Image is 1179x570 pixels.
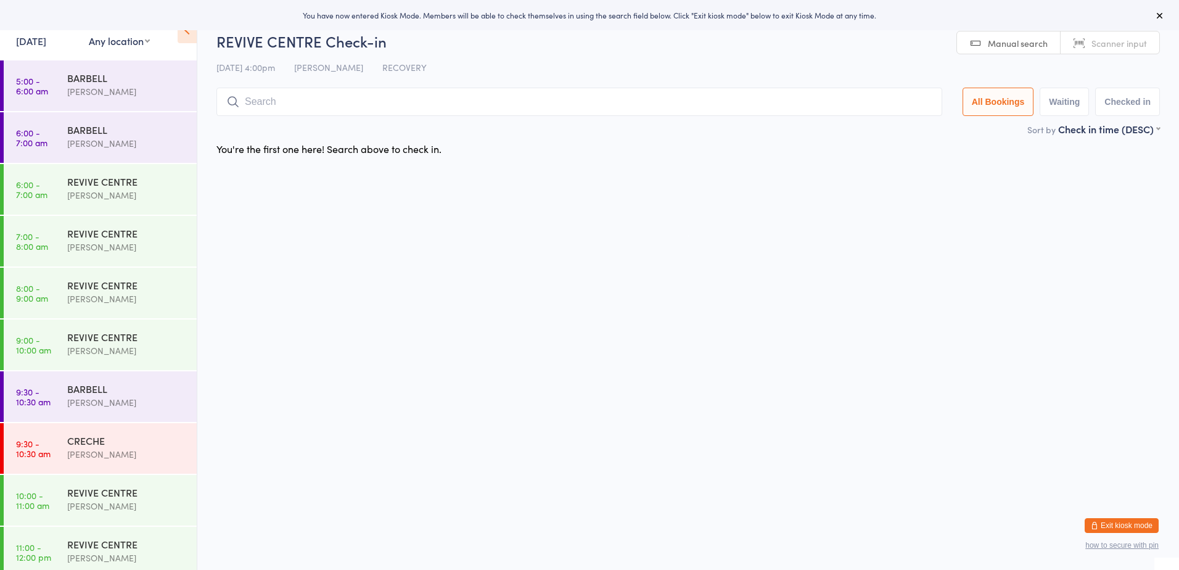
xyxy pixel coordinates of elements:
time: 9:30 - 10:30 am [16,387,51,407]
button: how to secure with pin [1085,541,1159,550]
time: 6:00 - 7:00 am [16,128,47,147]
div: [PERSON_NAME] [67,344,186,358]
input: Search [216,88,942,116]
span: Manual search [988,37,1048,49]
a: 9:00 -10:00 amREVIVE CENTRE[PERSON_NAME] [4,320,197,370]
span: Scanner input [1091,37,1147,49]
h2: REVIVE CENTRE Check-in [216,31,1160,51]
div: BARBELL [67,123,186,136]
div: REVIVE CENTRE [67,175,186,188]
div: CRECHE [67,434,186,447]
button: Exit kiosk mode [1085,518,1159,533]
a: 6:00 -7:00 amBARBELL[PERSON_NAME] [4,112,197,163]
div: [PERSON_NAME] [67,499,186,513]
button: All Bookings [963,88,1034,116]
div: REVIVE CENTRE [67,485,186,499]
time: 9:00 - 10:00 am [16,335,51,355]
label: Sort by [1027,123,1056,136]
time: 8:00 - 9:00 am [16,283,48,303]
time: 11:00 - 12:00 pm [16,542,51,562]
div: [PERSON_NAME] [67,240,186,254]
div: [PERSON_NAME] [67,551,186,565]
time: 10:00 - 11:00 am [16,490,49,510]
span: RECOVERY [382,61,427,73]
a: 9:30 -10:30 amBARBELL[PERSON_NAME] [4,371,197,422]
div: BARBELL [67,71,186,85]
button: Checked in [1095,88,1160,116]
a: 8:00 -9:00 amREVIVE CENTRE[PERSON_NAME] [4,268,197,318]
a: 5:00 -6:00 amBARBELL[PERSON_NAME] [4,60,197,111]
div: [PERSON_NAME] [67,85,186,99]
div: [PERSON_NAME] [67,292,186,306]
div: REVIVE CENTRE [67,330,186,344]
a: [DATE] [16,34,46,47]
a: 9:30 -10:30 amCRECHE[PERSON_NAME] [4,423,197,474]
div: You're the first one here! Search above to check in. [216,142,442,155]
div: Any location [89,34,150,47]
a: 10:00 -11:00 amREVIVE CENTRE[PERSON_NAME] [4,475,197,526]
time: 6:00 - 7:00 am [16,180,47,199]
div: BARBELL [67,382,186,395]
span: [DATE] 4:00pm [216,61,275,73]
button: Waiting [1040,88,1089,116]
time: 9:30 - 10:30 am [16,439,51,458]
div: REVIVE CENTRE [67,226,186,240]
div: [PERSON_NAME] [67,136,186,151]
div: [PERSON_NAME] [67,447,186,461]
div: Check in time (DESC) [1058,122,1160,136]
a: 7:00 -8:00 amREVIVE CENTRE[PERSON_NAME] [4,216,197,266]
div: [PERSON_NAME] [67,395,186,410]
time: 5:00 - 6:00 am [16,76,48,96]
a: 6:00 -7:00 amREVIVE CENTRE[PERSON_NAME] [4,164,197,215]
div: You have now entered Kiosk Mode. Members will be able to check themselves in using the search fie... [20,10,1159,20]
time: 7:00 - 8:00 am [16,231,48,251]
div: REVIVE CENTRE [67,278,186,292]
span: [PERSON_NAME] [294,61,363,73]
div: [PERSON_NAME] [67,188,186,202]
div: REVIVE CENTRE [67,537,186,551]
